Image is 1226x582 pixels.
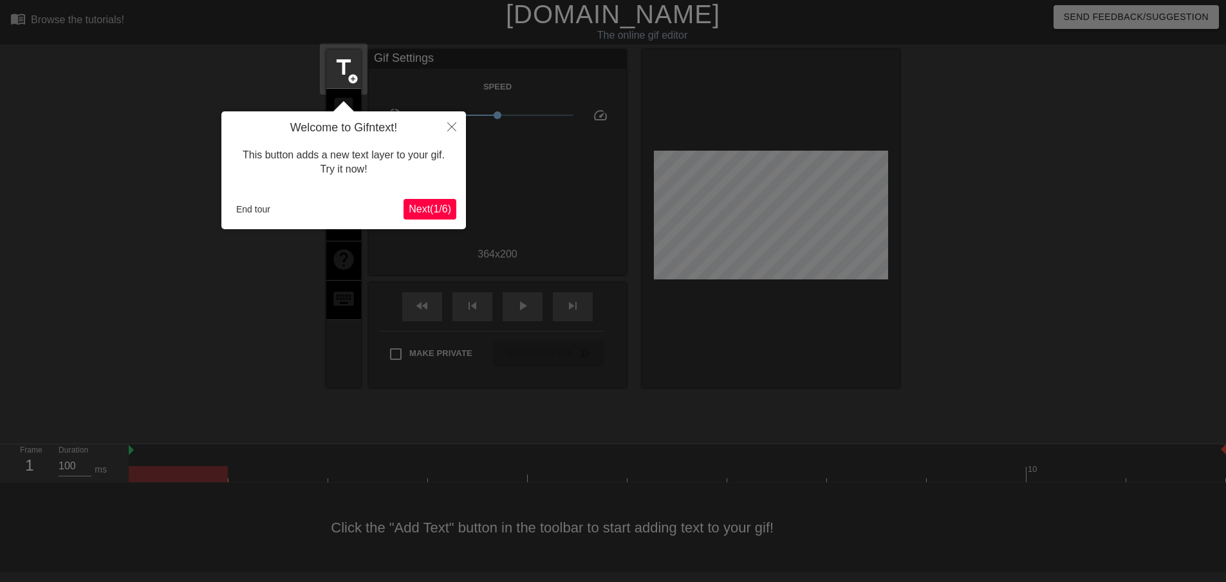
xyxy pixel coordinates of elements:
span: Next ( 1 / 6 ) [409,203,451,214]
h4: Welcome to Gifntext! [231,121,456,135]
div: This button adds a new text layer to your gif. Try it now! [231,135,456,190]
button: Close [438,111,466,141]
button: Next [404,199,456,220]
button: End tour [231,200,275,219]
